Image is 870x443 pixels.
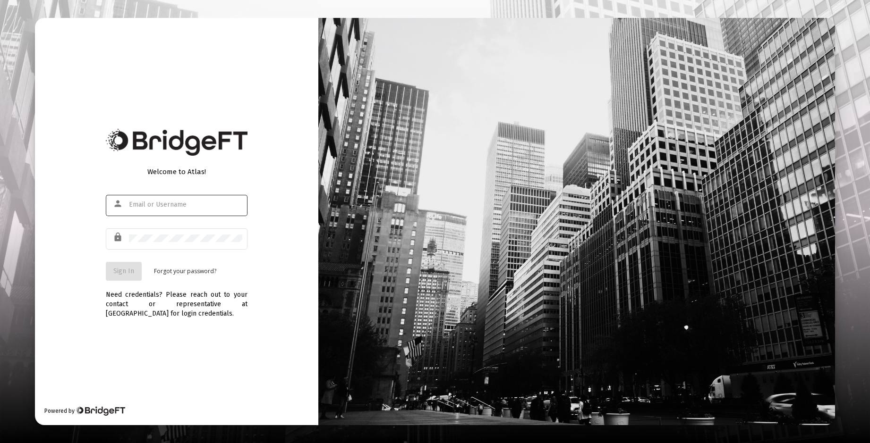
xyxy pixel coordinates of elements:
div: Powered by [44,406,125,416]
mat-icon: person [113,198,124,209]
img: Bridge Financial Technology Logo [106,129,247,156]
a: Forgot your password? [154,267,216,276]
input: Email or Username [129,201,242,209]
div: Welcome to Atlas! [106,167,247,176]
div: Need credentials? Please reach out to your contact or representative at [GEOGRAPHIC_DATA] for log... [106,281,247,318]
img: Bridge Financial Technology Logo [76,406,125,416]
span: Sign In [113,267,134,275]
button: Sign In [106,262,142,281]
mat-icon: lock [113,232,124,243]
